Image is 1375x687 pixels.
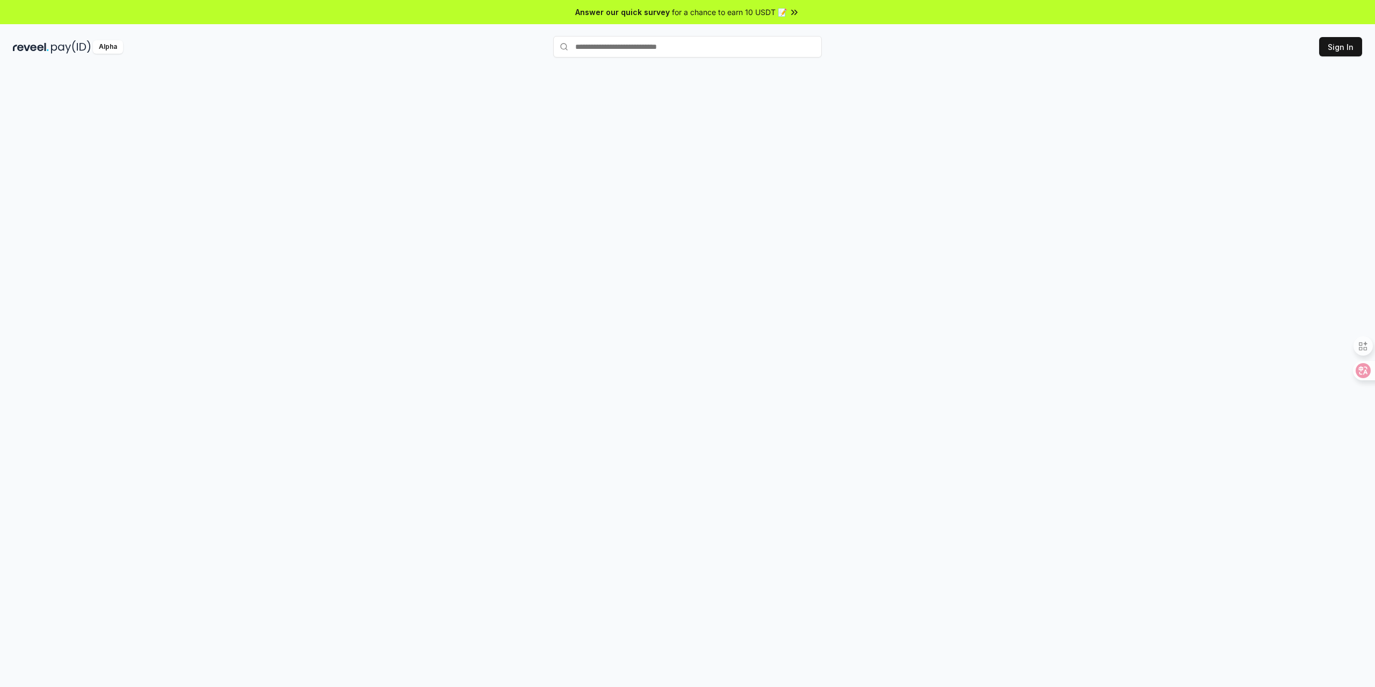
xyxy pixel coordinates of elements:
span: for a chance to earn 10 USDT 📝 [672,6,787,18]
span: Answer our quick survey [575,6,670,18]
img: reveel_dark [13,40,49,54]
button: Sign In [1319,37,1362,56]
img: pay_id [51,40,91,54]
div: Alpha [93,40,123,54]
